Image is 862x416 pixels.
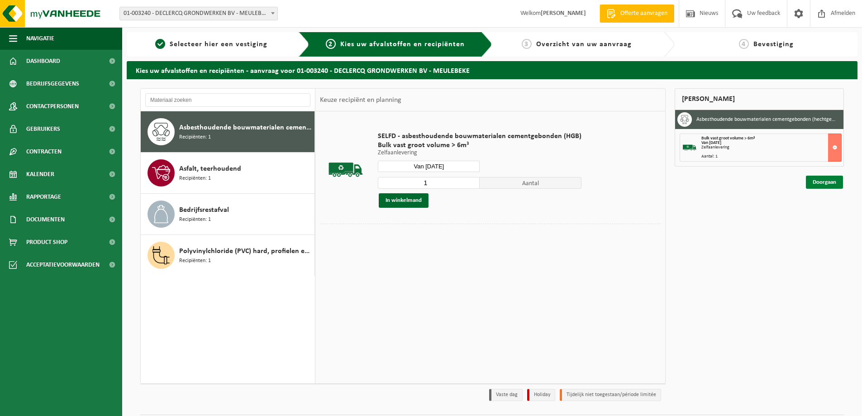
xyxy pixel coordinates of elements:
[170,41,267,48] span: Selecteer hier een vestiging
[522,39,532,49] span: 3
[315,89,406,111] div: Keuze recipiënt en planning
[141,194,315,235] button: Bedrijfsrestafval Recipiënten: 1
[179,246,312,257] span: Polyvinylchloride (PVC) hard, profielen en buizen, post-consumer
[378,141,581,150] span: Bulk vast groot volume > 6m³
[739,39,749,49] span: 4
[26,253,100,276] span: Acceptatievoorwaarden
[26,140,62,163] span: Contracten
[179,122,312,133] span: Asbesthoudende bouwmaterialen cementgebonden (hechtgebonden)
[119,7,278,20] span: 01-003240 - DECLERCQ GRONDWERKEN BV - MEULEBEKE
[378,132,581,141] span: SELFD - asbesthoudende bouwmaterialen cementgebonden (HGB)
[179,174,211,183] span: Recipiënten: 1
[155,39,165,49] span: 1
[489,389,523,401] li: Vaste dag
[26,72,79,95] span: Bedrijfsgegevens
[145,93,310,107] input: Materiaal zoeken
[560,389,661,401] li: Tijdelijk niet toegestaan/période limitée
[618,9,670,18] span: Offerte aanvragen
[179,163,241,174] span: Asfalt, teerhoudend
[179,205,229,215] span: Bedrijfsrestafval
[536,41,632,48] span: Overzicht van uw aanvraag
[26,208,65,231] span: Documenten
[26,50,60,72] span: Dashboard
[141,111,315,153] button: Asbesthoudende bouwmaterialen cementgebonden (hechtgebonden) Recipiënten: 1
[26,231,67,253] span: Product Shop
[26,118,60,140] span: Gebruikers
[179,215,211,224] span: Recipiënten: 1
[141,235,315,276] button: Polyvinylchloride (PVC) hard, profielen en buizen, post-consumer Recipiënten: 1
[141,153,315,194] button: Asfalt, teerhoudend Recipiënten: 1
[378,150,581,156] p: Zelfaanlevering
[701,140,721,145] strong: Van [DATE]
[541,10,586,17] strong: [PERSON_NAME]
[26,95,79,118] span: Contactpersonen
[379,193,429,208] button: In winkelmand
[753,41,794,48] span: Bevestiging
[701,145,841,150] div: Zelfaanlevering
[806,176,843,189] a: Doorgaan
[179,257,211,265] span: Recipiënten: 1
[131,39,291,50] a: 1Selecteer hier een vestiging
[26,163,54,186] span: Kalender
[26,186,61,208] span: Rapportage
[701,154,841,159] div: Aantal: 1
[326,39,336,49] span: 2
[696,112,837,127] h3: Asbesthoudende bouwmaterialen cementgebonden (hechtgebonden)
[340,41,465,48] span: Kies uw afvalstoffen en recipiënten
[600,5,674,23] a: Offerte aanvragen
[26,27,54,50] span: Navigatie
[179,133,211,142] span: Recipiënten: 1
[378,161,480,172] input: Selecteer datum
[701,136,755,141] span: Bulk vast groot volume > 6m³
[675,88,844,110] div: [PERSON_NAME]
[127,61,857,79] h2: Kies uw afvalstoffen en recipiënten - aanvraag voor 01-003240 - DECLERCQ GRONDWERKEN BV - MEULEBEKE
[480,177,581,189] span: Aantal
[527,389,555,401] li: Holiday
[120,7,277,20] span: 01-003240 - DECLERCQ GRONDWERKEN BV - MEULEBEKE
